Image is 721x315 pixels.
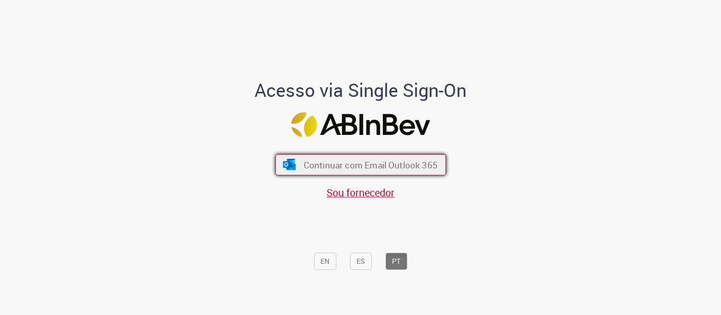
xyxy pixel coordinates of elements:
img: ícone Azure/Microsoft 360 [282,159,297,170]
button: PT [385,253,407,270]
a: Sou fornecedor [327,186,394,199]
button: EN [314,253,336,270]
img: Logo ABInBev [291,113,430,137]
button: ES [350,253,372,270]
h1: Acesso via Single Sign-On [220,80,501,100]
button: ícone Azure/Microsoft 360 Continuar com Email Outlook 365 [275,154,446,176]
span: Continuar com Email Outlook 365 [303,159,437,170]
